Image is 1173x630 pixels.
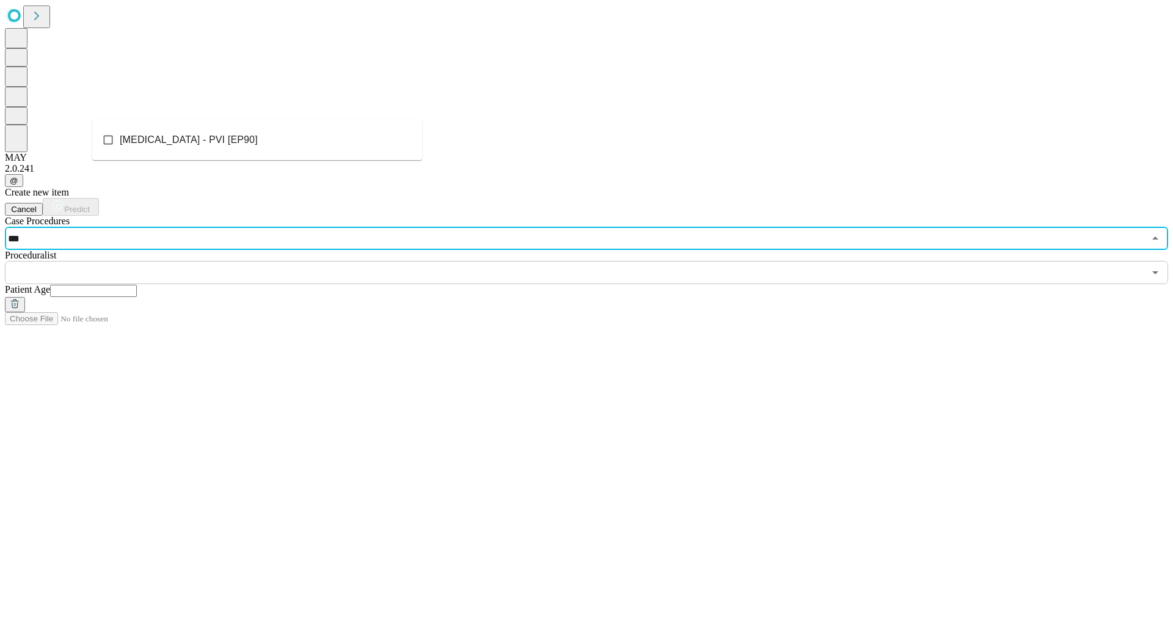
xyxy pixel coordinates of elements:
span: Patient Age [5,284,50,295]
span: Cancel [11,205,37,214]
div: MAY [5,152,1168,163]
span: @ [10,176,18,185]
div: 2.0.241 [5,163,1168,174]
button: Cancel [5,203,43,216]
button: Predict [43,198,99,216]
span: [MEDICAL_DATA] - PVI [EP90] [120,133,258,147]
button: Close [1147,230,1164,247]
button: Open [1147,264,1164,281]
span: Scheduled Procedure [5,216,70,226]
span: Predict [64,205,89,214]
button: @ [5,174,23,187]
span: Create new item [5,187,69,197]
span: Proceduralist [5,250,56,260]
